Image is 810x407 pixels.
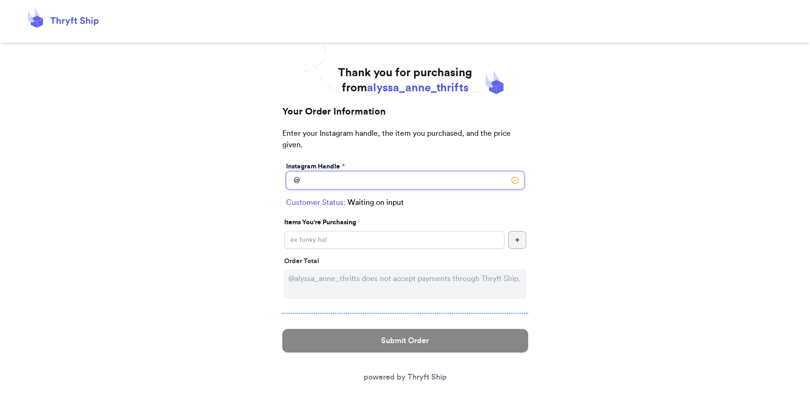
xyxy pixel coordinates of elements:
button: Submit Order [282,329,528,353]
p: Items You're Purchasing [284,218,526,227]
a: powered by Thryft Ship [364,373,447,381]
span: alyssa_anne_thrifts [367,82,469,94]
h2: Your Order Information [282,105,528,128]
label: Instagram Handle [286,162,345,171]
div: Order Total [284,257,526,266]
span: Customer Status: [286,197,346,208]
p: Enter your Instagram handle, the item you purchased, and the price given. [282,128,528,160]
div: @ [286,171,300,189]
h1: Thank you for purchasing from [338,65,472,96]
span: Waiting on input [348,197,404,208]
input: ex.funky hat [284,231,505,249]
